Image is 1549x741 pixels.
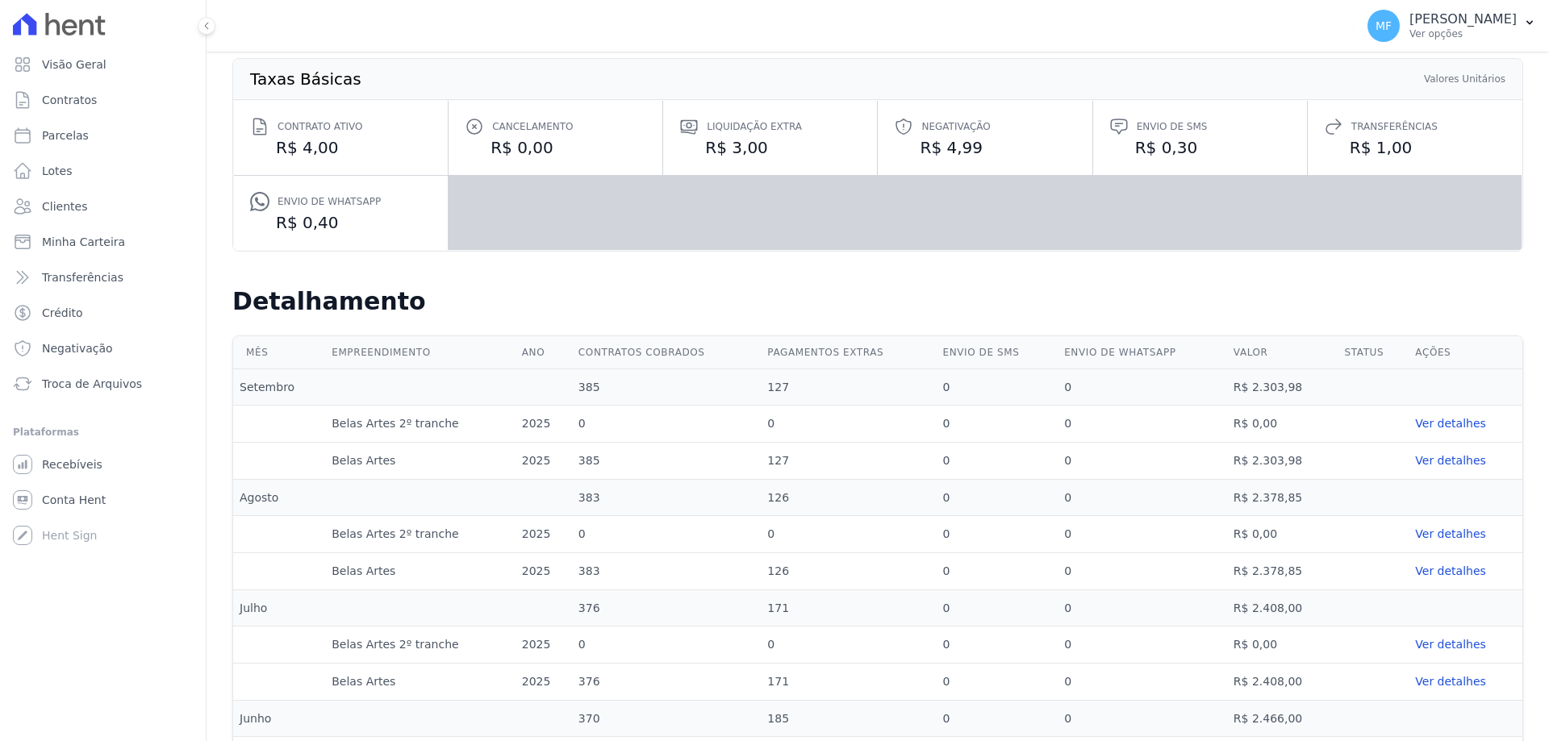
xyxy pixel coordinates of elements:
[42,376,142,392] span: Troca de Arquivos
[1409,27,1517,40] p: Ver opções
[42,127,89,144] span: Parcelas
[572,664,761,701] td: 376
[42,234,125,250] span: Minha Carteira
[42,56,106,73] span: Visão Geral
[1415,636,1516,653] a: Ver detalhes
[42,198,87,214] span: Clientes
[761,406,936,443] td: 0
[1227,369,1338,406] td: R$ 2.303,98
[1227,443,1338,480] td: R$ 2.303,98
[325,443,516,480] td: Belas Artes
[6,261,199,293] a: Transferências
[1058,664,1227,701] td: 0
[42,340,113,356] span: Negativação
[761,553,936,590] td: 126
[1415,452,1516,469] a: Ver detalhes
[6,155,199,187] a: Lotes
[1227,627,1338,664] td: R$ 0,00
[1227,553,1338,590] td: R$ 2.378,85
[42,492,106,508] span: Conta Hent
[516,443,572,480] td: 2025
[233,369,325,406] td: Setembro
[1227,336,1338,369] th: Valor
[42,305,83,321] span: Crédito
[6,84,199,116] a: Contratos
[936,443,1058,480] td: 0
[572,553,761,590] td: 383
[1227,590,1338,627] td: R$ 2.408,00
[761,369,936,406] td: 127
[6,332,199,364] a: Negativação
[233,336,325,369] th: Mês
[325,516,516,553] td: Belas Artes 2º tranche
[6,190,199,223] a: Clientes
[936,664,1058,701] td: 0
[1227,406,1338,443] td: R$ 0,00
[250,136,432,159] dd: R$ 4,00
[42,269,123,285] span: Transferências
[249,72,362,86] th: Taxas Básicas
[761,336,936,369] th: Pagamentos extras
[707,119,802,135] span: Liquidação extra
[42,163,73,179] span: Lotes
[516,627,572,664] td: 2025
[1415,526,1516,543] a: Ver detalhes
[1415,673,1516,690] a: Ver detalhes
[1058,443,1227,480] td: 0
[1227,480,1338,516] td: R$ 2.378,85
[1058,336,1227,369] th: Envio de Whatsapp
[936,701,1058,737] td: 0
[572,336,761,369] th: Contratos cobrados
[572,516,761,553] td: 0
[278,119,362,135] span: Contrato ativo
[761,516,936,553] td: 0
[761,701,936,737] td: 185
[516,553,572,590] td: 2025
[572,369,761,406] td: 385
[761,443,936,480] td: 127
[1227,664,1338,701] td: R$ 2.408,00
[6,484,199,516] a: Conta Hent
[516,664,572,701] td: 2025
[936,627,1058,664] td: 0
[1109,136,1291,159] dd: R$ 0,30
[936,336,1058,369] th: Envio de SMS
[1324,136,1505,159] dd: R$ 1,00
[6,448,199,481] a: Recebíveis
[1227,701,1338,737] td: R$ 2.466,00
[761,480,936,516] td: 126
[1058,406,1227,443] td: 0
[761,627,936,664] td: 0
[325,406,516,443] td: Belas Artes 2º tranche
[936,516,1058,553] td: 0
[679,136,861,159] dd: R$ 3,00
[1415,415,1516,432] a: Ver detalhes
[1058,553,1227,590] td: 0
[1409,11,1517,27] p: [PERSON_NAME]
[250,211,432,234] dd: R$ 0,40
[1227,516,1338,553] td: R$ 0,00
[232,287,1523,316] h2: Detalhamento
[1137,119,1208,135] span: Envio de SMS
[516,336,572,369] th: Ano
[1351,119,1438,135] span: Transferências
[6,48,199,81] a: Visão Geral
[516,516,572,553] td: 2025
[936,590,1058,627] td: 0
[921,119,990,135] span: Negativação
[1338,336,1409,369] th: Status
[6,119,199,152] a: Parcelas
[1355,3,1549,48] button: MF [PERSON_NAME] Ver opções
[6,297,199,329] a: Crédito
[465,136,646,159] dd: R$ 0,00
[492,119,573,135] span: Cancelamento
[6,368,199,400] a: Troca de Arquivos
[1058,701,1227,737] td: 0
[1058,369,1227,406] td: 0
[278,194,381,210] span: Envio de Whatsapp
[761,590,936,627] td: 171
[1415,563,1516,580] a: Ver detalhes
[572,590,761,627] td: 376
[1409,336,1522,369] th: Ações
[761,664,936,701] td: 171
